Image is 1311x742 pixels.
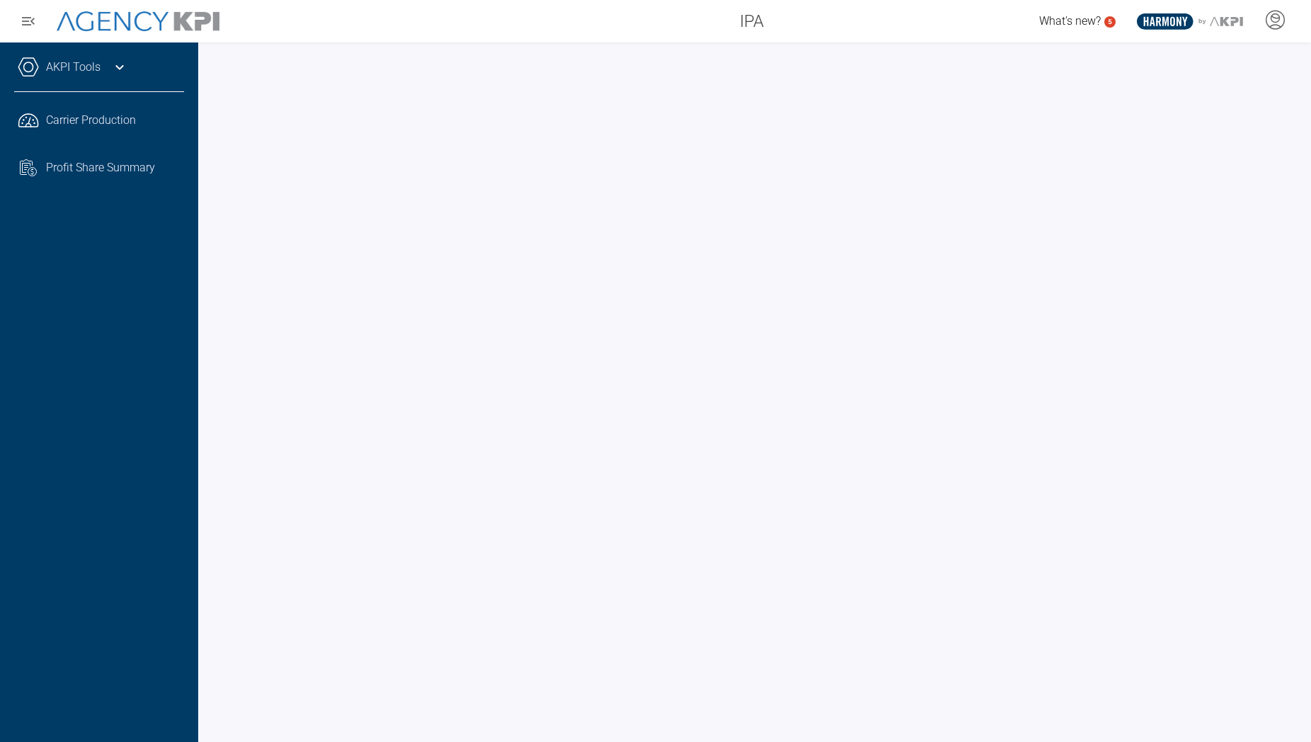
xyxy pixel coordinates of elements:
[57,11,219,32] img: AgencyKPI
[1039,14,1101,28] span: What's new?
[740,8,764,34] span: IPA
[46,159,155,176] span: Profit Share Summary
[1108,18,1112,25] text: 5
[46,59,101,76] a: AKPI Tools
[46,112,136,129] span: Carrier Production
[1104,16,1116,28] a: 5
